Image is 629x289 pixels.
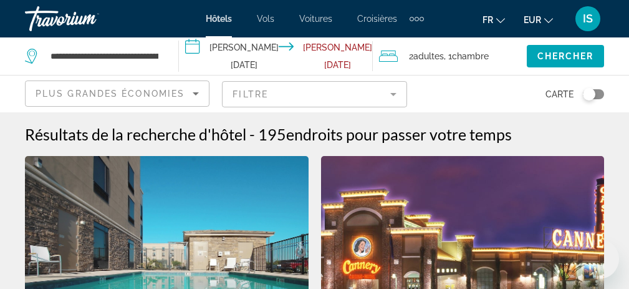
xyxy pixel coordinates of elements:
a: Voitures [299,14,332,24]
span: , 1 [444,47,489,65]
button: Chercher [527,45,604,67]
span: Adultes [413,51,444,61]
button: Filter [222,81,406,108]
mat-select: Sort by [36,86,199,101]
button: Change currency [524,11,553,29]
button: Change language [483,11,505,29]
span: fr [483,15,493,25]
button: Travelers: 2 adults, 0 children [373,37,527,75]
span: IS [583,12,593,25]
a: Hôtels [206,14,232,24]
a: Vols [257,14,274,24]
a: Travorium [25,2,150,35]
span: Chercher [537,51,594,61]
span: endroits pour passer votre temps [286,125,512,144]
h2: 195 [258,125,512,144]
span: Carte [545,86,574,103]
span: - [249,125,255,144]
button: Extra navigation items [410,9,424,29]
button: User Menu [572,6,604,32]
button: Toggle map [574,89,604,100]
span: 2 [409,47,444,65]
h1: Résultats de la recherche d'hôtel [25,125,246,144]
span: EUR [524,15,541,25]
span: Chambre [452,51,489,61]
a: Croisières [357,14,397,24]
span: Plus grandes économies [36,89,185,99]
button: Check-in date: Jan 6, 2026 Check-out date: Jan 9, 2026 [179,37,373,75]
iframe: Bouton de lancement de la fenêtre de messagerie [579,239,619,279]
